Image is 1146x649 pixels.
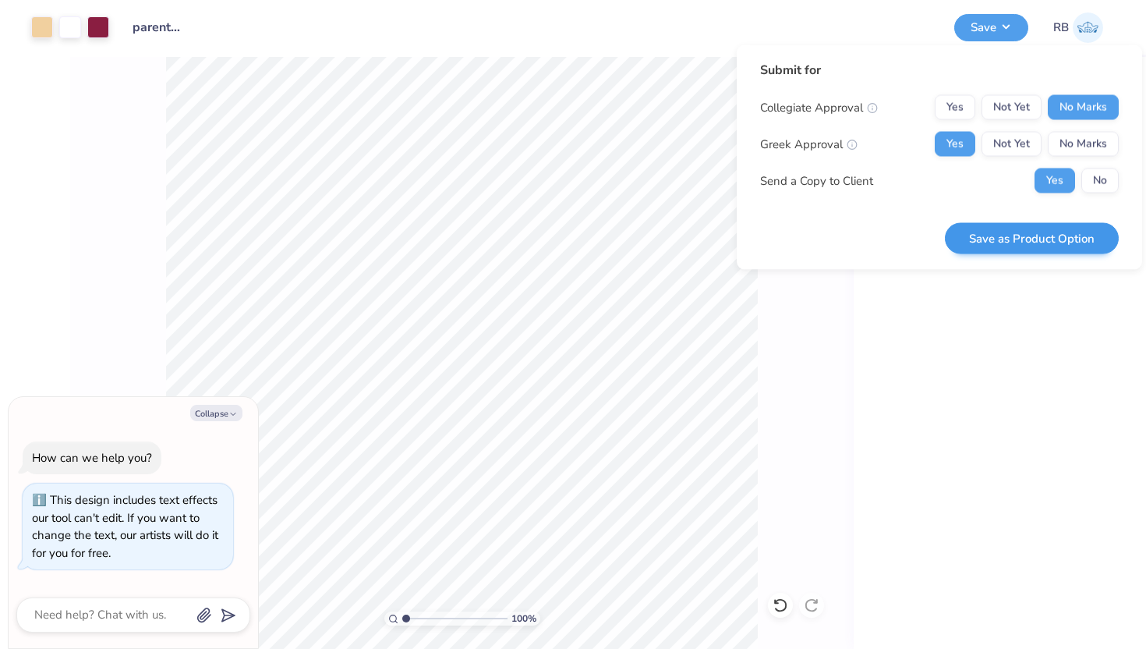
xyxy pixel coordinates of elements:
input: Untitled Design [121,12,197,43]
div: Greek Approval [760,135,858,153]
button: Yes [1035,168,1075,193]
div: Send a Copy to Client [760,172,873,190]
button: Collapse [190,405,242,421]
button: No Marks [1048,95,1119,120]
div: This design includes text effects our tool can't edit. If you want to change the text, our artist... [32,492,218,561]
button: Not Yet [982,132,1042,157]
img: Riley Barbalat [1073,12,1103,43]
div: Collegiate Approval [760,98,878,116]
a: RB [1053,12,1103,43]
div: Submit for [760,61,1119,80]
button: Yes [935,132,975,157]
button: Save [954,14,1028,41]
button: Save as Product Option [945,222,1119,254]
button: No [1081,168,1119,193]
div: How can we help you? [32,450,152,466]
button: No Marks [1048,132,1119,157]
span: 100 % [511,612,536,626]
button: Not Yet [982,95,1042,120]
button: Yes [935,95,975,120]
span: RB [1053,19,1069,37]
